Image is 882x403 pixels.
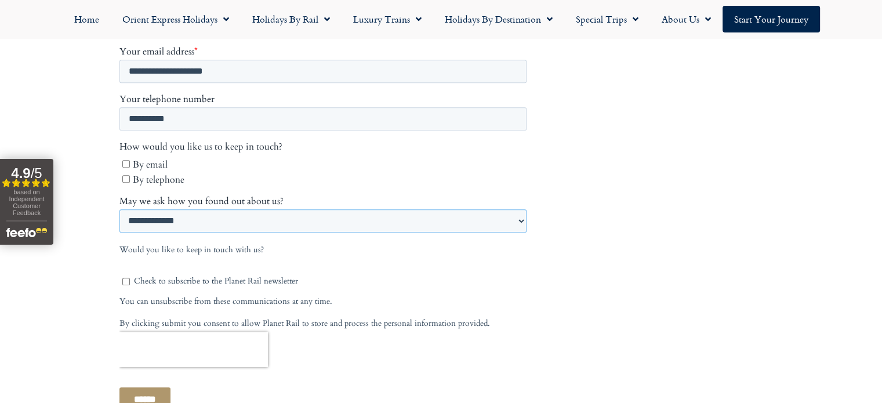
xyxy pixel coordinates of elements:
[6,6,876,32] nav: Menu
[206,259,265,272] span: Your last name
[342,6,433,32] a: Luxury Trains
[63,6,111,32] a: Home
[564,6,650,32] a: Special Trips
[111,6,241,32] a: Orient Express Holidays
[650,6,723,32] a: About Us
[241,6,342,32] a: Holidays by Rail
[723,6,820,32] a: Start your Journey
[433,6,564,32] a: Holidays by Destination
